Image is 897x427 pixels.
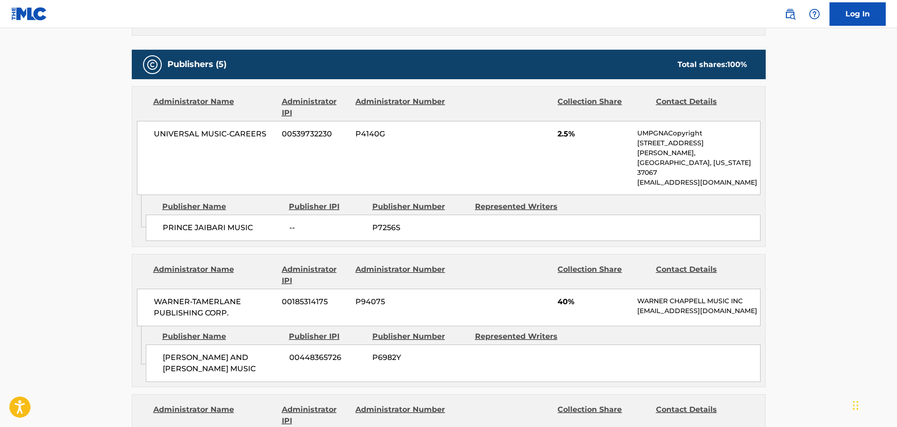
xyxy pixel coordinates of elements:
span: P4140G [355,128,446,140]
span: P6982Y [372,352,468,363]
div: Collection Share [558,96,648,119]
img: help [809,8,820,20]
div: Help [805,5,824,23]
h5: Publishers (5) [167,59,226,70]
div: Publisher Number [372,201,468,212]
span: [PERSON_NAME] AND [PERSON_NAME] MUSIC [163,352,282,375]
div: Drag [853,391,859,420]
p: [EMAIL_ADDRESS][DOMAIN_NAME] [637,306,760,316]
div: Contact Details [656,96,747,119]
div: Administrator Number [355,96,446,119]
p: UMPGNACopyright [637,128,760,138]
span: 2.5% [558,128,630,140]
div: Publisher Name [162,331,282,342]
div: Publisher IPI [289,331,365,342]
iframe: Chat Widget [850,382,897,427]
span: 00539732230 [282,128,348,140]
p: [STREET_ADDRESS][PERSON_NAME], [637,138,760,158]
div: Represented Writers [475,201,571,212]
span: 00185314175 [282,296,348,307]
p: WARNER CHAPPELL MUSIC INC [637,296,760,306]
div: Administrator Name [153,264,275,286]
div: Publisher Name [162,201,282,212]
div: Administrator IPI [282,404,348,427]
span: 00448365726 [289,352,365,363]
div: Administrator IPI [282,264,348,286]
span: PRINCE JAIBARI MUSIC [163,222,282,233]
div: Collection Share [558,264,648,286]
img: search [784,8,796,20]
div: Administrator Name [153,96,275,119]
div: Contact Details [656,264,747,286]
span: UNIVERSAL MUSIC-CAREERS [154,128,275,140]
p: [GEOGRAPHIC_DATA], [US_STATE] 37067 [637,158,760,178]
div: Administrator Number [355,404,446,427]
div: Represented Writers [475,331,571,342]
span: 100 % [727,60,747,69]
a: Public Search [781,5,799,23]
span: P7256S [372,222,468,233]
span: P94075 [355,296,446,307]
span: -- [289,222,365,233]
div: Collection Share [558,404,648,427]
div: Publisher IPI [289,201,365,212]
span: WARNER-TAMERLANE PUBLISHING CORP. [154,296,275,319]
div: Administrator IPI [282,96,348,119]
div: Total shares: [678,59,747,70]
div: Administrator Number [355,264,446,286]
p: [EMAIL_ADDRESS][DOMAIN_NAME] [637,178,760,187]
div: Publisher Number [372,331,468,342]
img: MLC Logo [11,7,47,21]
img: Publishers [147,59,158,70]
span: 40% [558,296,630,307]
div: Administrator Name [153,404,275,427]
div: Contact Details [656,404,747,427]
a: Log In [829,2,886,26]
